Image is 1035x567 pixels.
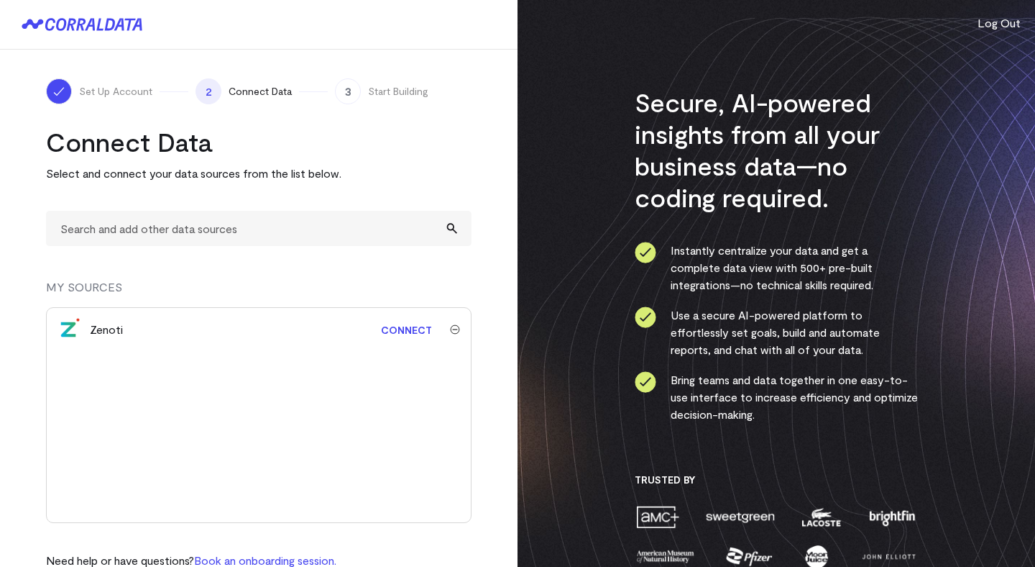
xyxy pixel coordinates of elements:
img: trash-40e54a27.svg [450,325,460,335]
h3: Trusted By [635,473,919,486]
img: ico-check-circle-4b19435c.svg [635,371,656,393]
div: Zenoti [90,321,123,338]
img: ico-check-white-5ff98cb1.svg [52,84,66,99]
div: MY SOURCES [46,278,471,307]
li: Bring teams and data together in one easy-to-use interface to increase efficiency and optimize de... [635,371,919,423]
p: Select and connect your data sources from the list below. [46,165,471,182]
h3: Secure, AI-powered insights from all your business data—no coding required. [635,86,919,213]
img: ico-check-circle-4b19435c.svg [635,242,656,263]
img: lacoste-7a6b0538.png [800,504,842,530]
li: Instantly centralize your data and get a complete data view with 500+ pre-built integrations—no t... [635,242,919,294]
img: zenoti-2086f9c1.png [57,318,80,341]
span: Start Building [368,84,428,99]
span: 2 [195,78,221,104]
button: Log Out [977,14,1021,32]
h2: Connect Data [46,126,471,158]
img: amc-0b11a8f1.png [635,504,681,530]
img: ico-check-circle-4b19435c.svg [635,307,656,328]
a: Connect [374,317,439,343]
a: Book an onboarding session. [194,553,336,567]
img: brightfin-a251e171.png [866,504,918,530]
img: sweetgreen-1d1fb32c.png [704,504,776,530]
span: Set Up Account [79,84,152,99]
input: Search and add other data sources [46,211,471,246]
li: Use a secure AI-powered platform to effortlessly set goals, build and automate reports, and chat ... [635,307,919,358]
span: 3 [335,78,361,104]
span: Connect Data [229,84,292,99]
